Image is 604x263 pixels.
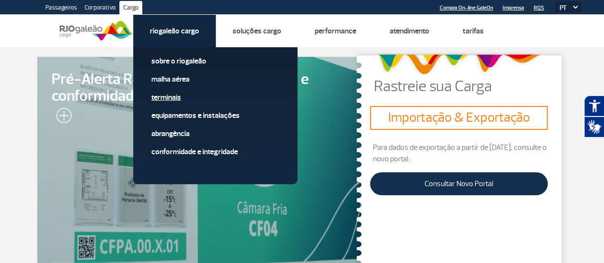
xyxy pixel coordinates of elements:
[151,56,279,66] a: Sobre o RIOgaleão
[315,26,356,36] a: Performance
[151,74,279,84] a: Malha Aérea
[119,1,142,16] a: Cargo
[42,1,81,16] a: Passageiros
[439,5,493,11] a: Compra On-line GaleOn
[52,71,347,105] span: Pré-Alerta RIOgaleão Cargo: Eficiência e conformidade
[151,147,279,157] a: Conformidade e Integridade
[233,26,281,36] a: Soluções Cargo
[374,79,567,94] p: Rastreie sua Carga
[151,128,279,139] a: Abrangência
[150,26,199,36] a: Riogaleão Cargo
[151,110,279,121] a: Equipamentos e Instalações
[463,26,484,36] a: Tarifas
[390,26,429,36] a: Atendimento
[81,1,119,16] a: Corporativo
[374,50,544,79] img: grafismo
[584,95,604,116] button: Abrir recursos assistivos.
[370,142,547,165] p: Para dados de exportação a partir de [DATE], consulte o novo portal:
[584,116,604,137] button: Abrir tradutor de língua de sinais.
[52,108,72,127] img: leia-mais
[151,92,279,103] a: Terminais
[370,172,547,195] a: Consultar Novo Portal
[533,5,544,11] a: RQS
[584,95,604,137] div: Plugin de acessibilidade da Hand Talk.
[374,110,543,126] h3: Importação & Exportação
[502,5,524,11] a: Imprensa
